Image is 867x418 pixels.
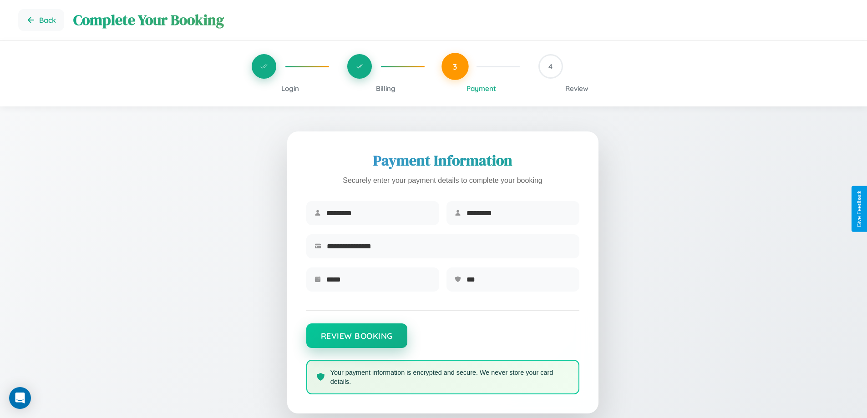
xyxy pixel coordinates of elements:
[281,84,299,93] span: Login
[73,10,849,30] h1: Complete Your Booking
[330,368,569,386] p: Your payment information is encrypted and secure. We never store your card details.
[376,84,395,93] span: Billing
[466,84,496,93] span: Payment
[9,387,31,409] div: Open Intercom Messenger
[565,84,588,93] span: Review
[306,174,579,187] p: Securely enter your payment details to complete your booking
[306,151,579,171] h2: Payment Information
[548,62,553,71] span: 4
[18,9,64,31] button: Go back
[453,61,457,71] span: 3
[306,323,407,348] button: Review Booking
[856,191,862,227] div: Give Feedback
